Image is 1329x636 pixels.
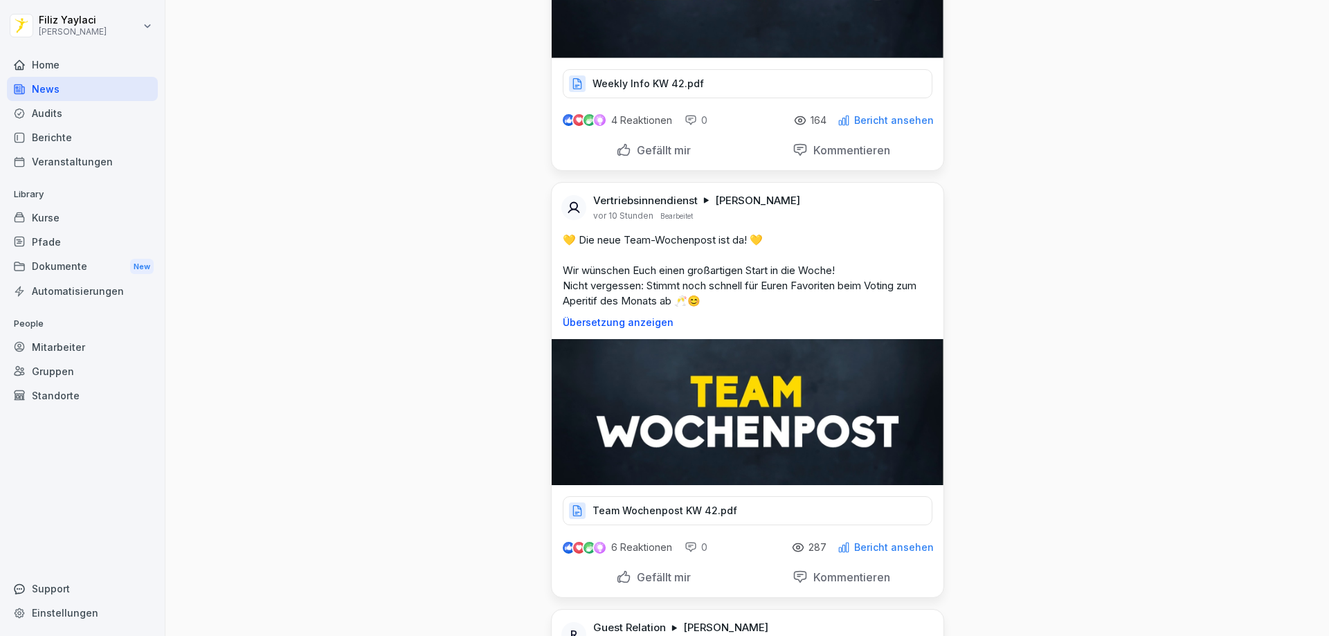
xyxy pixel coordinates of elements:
a: Automatisierungen [7,279,158,303]
p: Kommentieren [808,570,890,584]
img: like [563,542,574,553]
p: People [7,313,158,335]
img: inspiring [594,541,606,554]
p: [PERSON_NAME] [39,27,107,37]
p: Filiz Yaylaci [39,15,107,26]
img: celebrate [584,114,595,126]
a: News [7,77,158,101]
a: Einstellungen [7,601,158,625]
p: Übersetzung anzeigen [563,317,932,328]
p: 💛 Die neue Team-Wochenpost ist da! 💛 Wir wünschen Euch einen großartigen Start in die Woche! Nich... [563,233,932,309]
a: Gruppen [7,359,158,383]
p: Team Wochenpost KW 42.pdf [593,504,737,518]
a: Audits [7,101,158,125]
img: inspiring [594,114,606,127]
img: love [574,115,584,125]
p: Gefällt mir [631,143,691,157]
p: 4 Reaktionen [611,115,672,126]
a: Veranstaltungen [7,149,158,174]
img: celebrate [584,542,595,554]
p: vor 10 Stunden [593,210,653,221]
p: Weekly Info KW 42.pdf [593,77,704,91]
p: Bericht ansehen [854,542,934,553]
a: Standorte [7,383,158,408]
a: Mitarbeiter [7,335,158,359]
a: Home [7,53,158,77]
img: like [563,115,574,126]
p: Bearbeitet [660,210,693,221]
div: Dokumente [7,254,158,280]
a: Kurse [7,206,158,230]
p: Guest Relation [593,621,666,635]
div: New [130,259,154,275]
div: Support [7,576,158,601]
p: 164 [811,115,826,126]
p: Bericht ansehen [854,115,934,126]
p: Vertriebsinnendienst [593,194,698,208]
p: 287 [808,542,826,553]
p: [PERSON_NAME] [683,621,768,635]
p: Library [7,183,158,206]
a: Pfade [7,230,158,254]
a: Berichte [7,125,158,149]
img: itbev4jmiwke9alvgx05ez1k.png [552,339,943,485]
a: Team Wochenpost KW 42.pdf [563,508,932,522]
div: 0 [685,113,707,127]
a: DokumenteNew [7,254,158,280]
div: 0 [685,540,707,554]
p: [PERSON_NAME] [715,194,800,208]
img: love [574,543,584,553]
p: 6 Reaktionen [611,542,672,553]
p: Kommentieren [808,143,890,157]
p: Gefällt mir [631,570,691,584]
a: Weekly Info KW 42.pdf [563,81,932,95]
